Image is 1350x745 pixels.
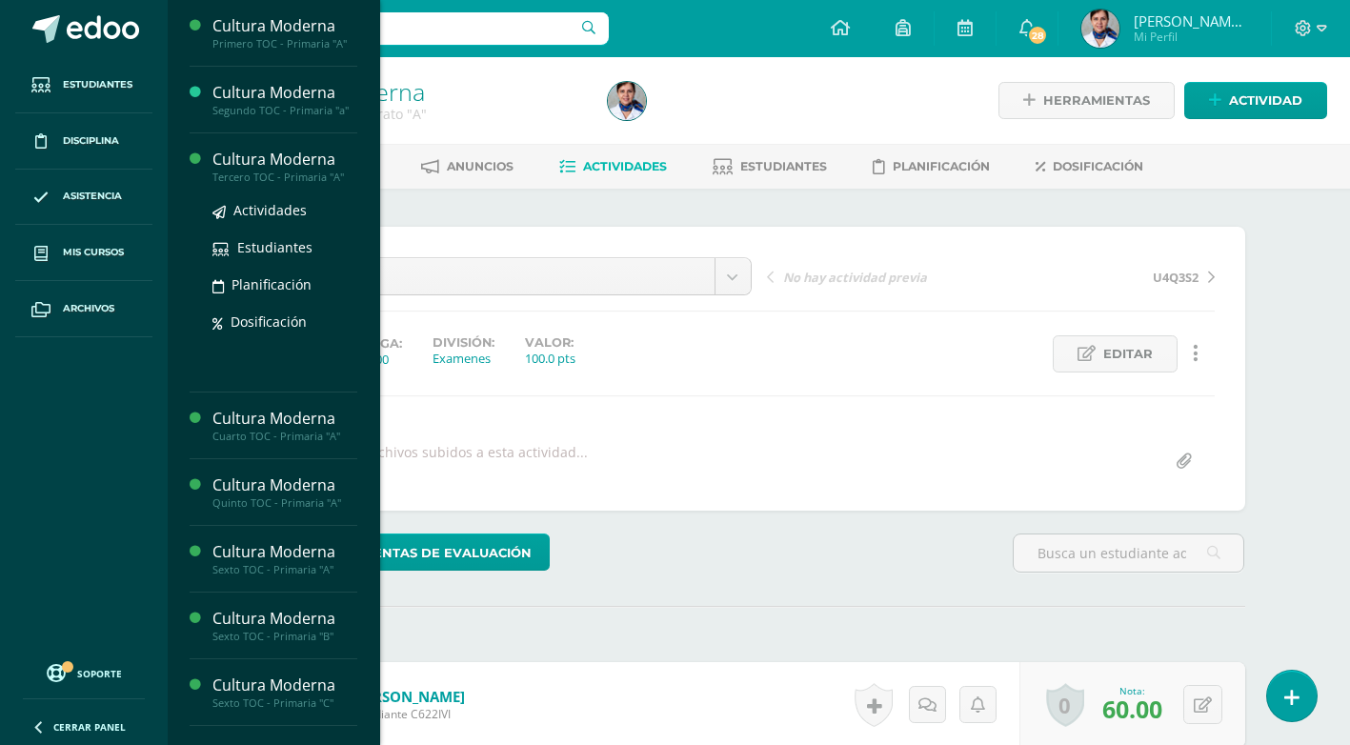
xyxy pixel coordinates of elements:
[212,608,357,643] a: Cultura ModernaSexto TOC - Primaria "B"
[63,133,119,149] span: Disciplina
[212,236,357,258] a: Estudiantes
[713,151,827,182] a: Estudiantes
[212,675,357,710] a: Cultura ModernaSexto TOC - Primaria "C"
[233,201,307,219] span: Actividades
[63,245,124,260] span: Mis cursos
[63,77,132,92] span: Estudiantes
[559,151,667,182] a: Actividades
[212,608,357,630] div: Cultura Moderna
[240,105,585,123] div: Quinto TOC - Bachillerato 'A'
[447,159,514,173] span: Anuncios
[991,267,1215,286] a: U4Q3S2
[1103,336,1153,372] span: Editar
[783,269,927,286] span: No hay actividad previa
[893,159,990,173] span: Planificación
[1134,11,1248,30] span: [PERSON_NAME] [PERSON_NAME]
[212,408,357,443] a: Cultura ModernaCuarto TOC - Primaria "A"
[212,408,357,430] div: Cultura Moderna
[15,170,152,226] a: Asistencia
[212,15,357,50] a: Cultura ModernaPrimero TOC - Primaria "A"
[53,720,126,734] span: Cerrar panel
[1027,25,1048,46] span: 28
[1014,534,1243,572] input: Busca un estudiante aquí...
[740,159,827,173] span: Estudiantes
[305,258,751,294] a: U4Q4S1
[433,350,494,367] div: Examenes
[212,675,357,696] div: Cultura Moderna
[15,281,152,337] a: Archivos
[1081,10,1119,48] img: 1792bf0c86e4e08ac94418cc7cb908c7.png
[525,350,575,367] div: 100.0 pts
[212,149,357,184] a: Cultura ModernaTercero TOC - Primaria "A"
[63,189,122,204] span: Asistencia
[212,630,357,643] div: Sexto TOC - Primaria "B"
[240,78,585,105] h1: Cultura Moderna
[212,474,357,496] div: Cultura Moderna
[1043,83,1150,118] span: Herramientas
[319,258,700,294] span: U4Q4S1
[525,335,575,350] label: Valor:
[23,659,145,685] a: Soporte
[15,225,152,281] a: Mis cursos
[433,335,494,350] label: División:
[212,82,357,104] div: Cultura Moderna
[1046,683,1084,727] a: 0
[273,534,550,571] a: Herramientas de evaluación
[608,82,646,120] img: 1792bf0c86e4e08ac94418cc7cb908c7.png
[1102,693,1162,725] span: 60.00
[1036,151,1143,182] a: Dosificación
[311,535,532,571] span: Herramientas de evaluación
[998,82,1175,119] a: Herramientas
[212,273,357,295] a: Planificación
[212,563,357,576] div: Sexto TOC - Primaria "A"
[231,312,307,331] span: Dosificación
[237,238,312,256] span: Estudiantes
[63,301,114,316] span: Archivos
[212,37,357,50] div: Primero TOC - Primaria "A"
[1134,29,1248,45] span: Mi Perfil
[212,541,357,576] a: Cultura ModernaSexto TOC - Primaria "A"
[232,275,312,293] span: Planificación
[77,667,122,680] span: Soporte
[352,687,465,706] a: [PERSON_NAME]
[1053,159,1143,173] span: Dosificación
[873,151,990,182] a: Planificación
[1102,684,1162,697] div: Nota:
[15,113,152,170] a: Disciplina
[1184,82,1327,119] a: Actividad
[212,82,357,117] a: Cultura ModernaSegundo TOC - Primaria "a"
[212,496,357,510] div: Quinto TOC - Primaria "A"
[1229,83,1302,118] span: Actividad
[352,706,465,722] span: Estudiante C622IVI
[212,199,357,221] a: Actividades
[316,443,588,480] div: No hay archivos subidos a esta actividad...
[15,57,152,113] a: Estudiantes
[212,311,357,332] a: Dosificación
[212,541,357,563] div: Cultura Moderna
[212,104,357,117] div: Segundo TOC - Primaria "a"
[212,171,357,184] div: Tercero TOC - Primaria "A"
[583,159,667,173] span: Actividades
[212,149,357,171] div: Cultura Moderna
[212,430,357,443] div: Cuarto TOC - Primaria "A"
[212,15,357,37] div: Cultura Moderna
[180,12,609,45] input: Busca un usuario...
[421,151,514,182] a: Anuncios
[212,474,357,510] a: Cultura ModernaQuinto TOC - Primaria "A"
[212,696,357,710] div: Sexto TOC - Primaria "C"
[1153,269,1199,286] span: U4Q3S2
